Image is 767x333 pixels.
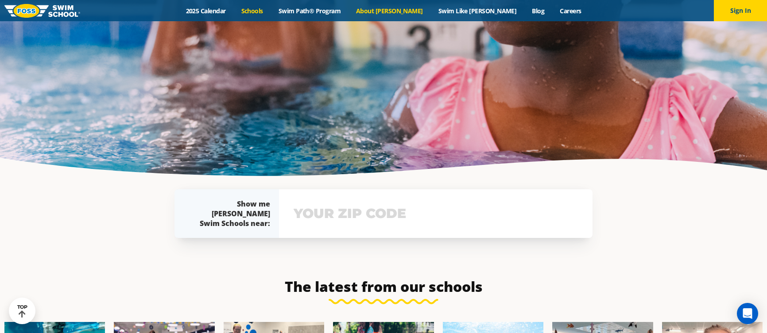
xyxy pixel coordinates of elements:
a: Swim Path® Program [271,7,348,15]
a: Swim Like [PERSON_NAME] [430,7,524,15]
div: Open Intercom Messenger [737,303,758,324]
div: Show me [PERSON_NAME] Swim Schools near: [192,199,270,228]
a: Schools [233,7,271,15]
a: Blog [524,7,552,15]
a: Careers [552,7,589,15]
a: About [PERSON_NAME] [349,7,431,15]
div: TOP [17,304,27,318]
img: FOSS Swim School Logo [4,4,80,18]
input: YOUR ZIP CODE [291,201,580,226]
a: 2025 Calendar [178,7,233,15]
